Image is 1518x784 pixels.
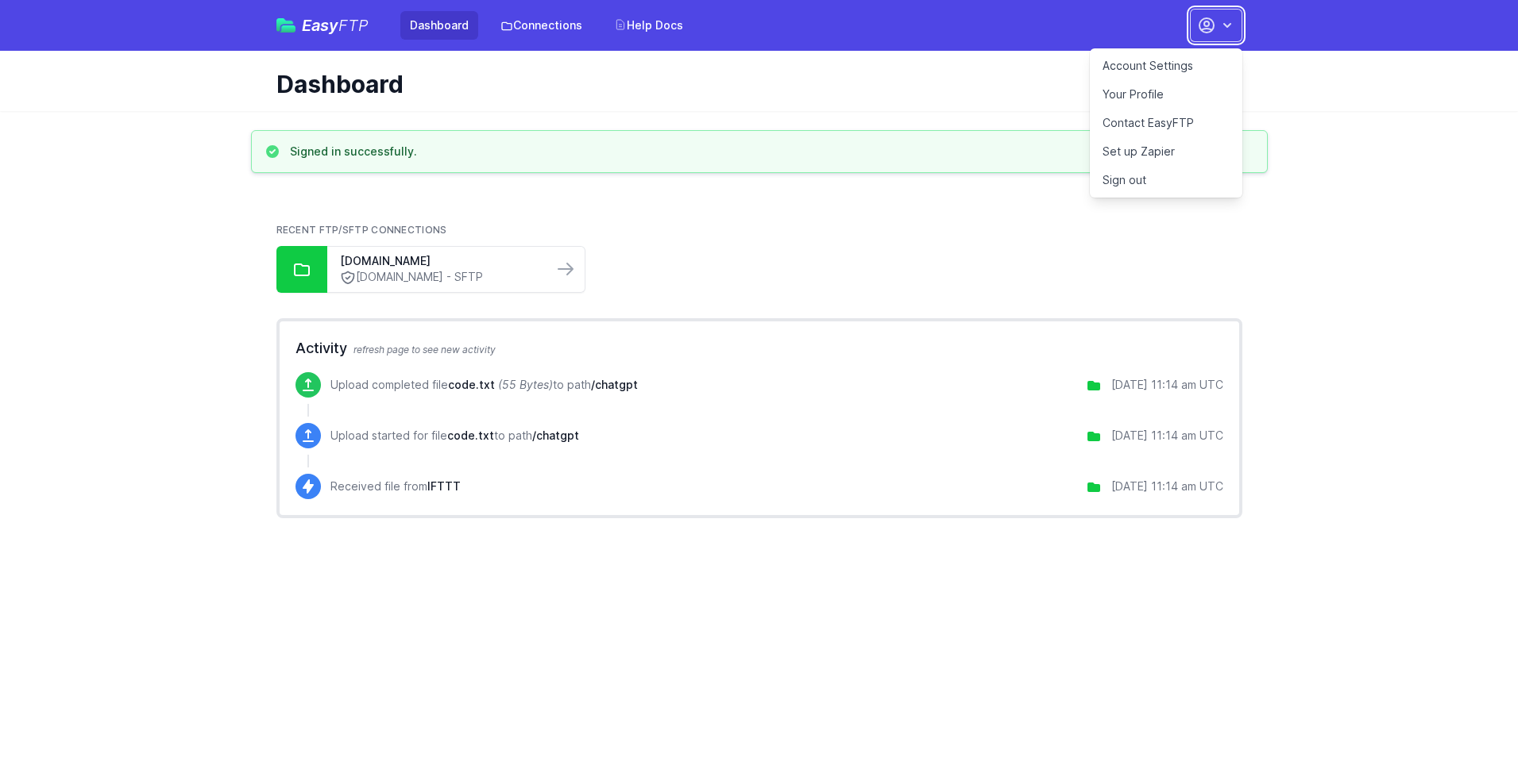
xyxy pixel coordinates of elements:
[491,11,592,40] a: Connections
[302,17,369,33] span: Easy
[276,224,1242,236] h2: Recent FTP/SFTP Connections
[427,479,461,493] span: IFTTT
[1090,109,1242,137] a: Contact EasyFTP
[276,18,295,33] img: easyftp_logo.png
[1090,166,1242,194] a: Sign out
[591,378,638,391] span: /chatgpt
[276,70,1230,98] h1: Dashboard
[338,16,369,35] span: FTP
[330,478,461,494] p: Received file from
[1090,52,1242,80] a: Account Settings
[276,17,369,33] a: EasyFTP
[604,11,693,40] a: Help Docs
[1439,705,1499,765] iframe: Drift Widget Chat Controller
[290,144,417,159] h3: Signed in successfully.
[340,269,540,286] a: [DOMAIN_NAME] - SFTP
[330,377,638,393] p: Upload completed file to path
[447,429,494,442] span: code.txt
[1111,478,1223,494] div: [DATE] 11:14 am UTC
[448,378,495,391] span: code.txt
[353,344,496,355] span: refresh page to see new activity
[1111,428,1223,444] div: [DATE] 11:14 am UTC
[532,429,579,442] span: /chatgpt
[330,428,579,444] p: Upload started for file to path
[295,337,1223,359] h2: Activity
[1090,80,1242,109] a: Your Profile
[400,11,478,40] a: Dashboard
[340,253,540,269] a: [DOMAIN_NAME]
[498,378,553,391] i: (55 Bytes)
[1111,377,1223,393] div: [DATE] 11:14 am UTC
[1090,137,1242,166] a: Set up Zapier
